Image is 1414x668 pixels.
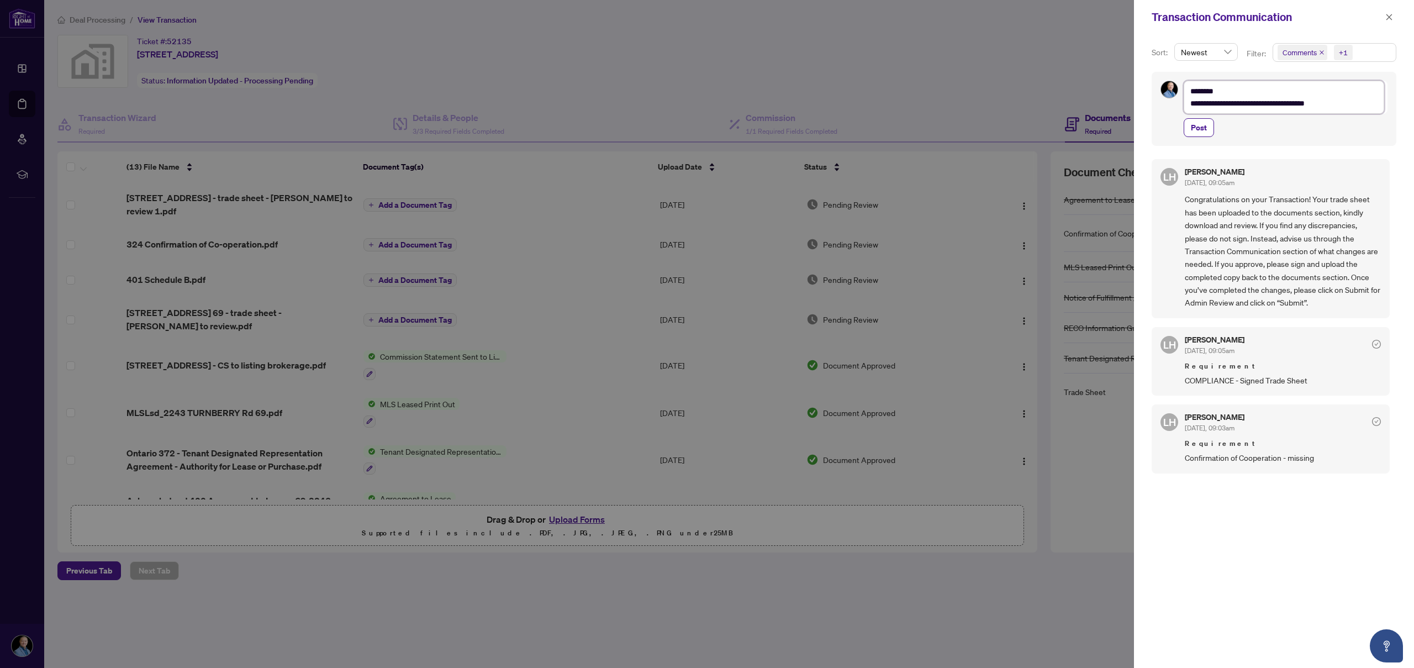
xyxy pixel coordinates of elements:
[1185,346,1234,355] span: [DATE], 09:05am
[1185,374,1381,387] span: COMPLIANCE - Signed Trade Sheet
[1283,47,1317,58] span: Comments
[1163,337,1176,353] span: LH
[1247,48,1268,60] p: Filter:
[1185,451,1381,464] span: Confirmation of Cooperation - missing
[1185,336,1244,344] h5: [PERSON_NAME]
[1163,414,1176,430] span: LH
[1278,45,1327,60] span: Comments
[1181,44,1231,60] span: Newest
[1185,178,1234,187] span: [DATE], 09:05am
[1370,629,1403,662] button: Open asap
[1319,50,1325,55] span: close
[1191,119,1207,136] span: Post
[1185,168,1244,176] h5: [PERSON_NAME]
[1185,438,1381,449] span: Requirement
[1152,9,1382,25] div: Transaction Communication
[1185,361,1381,372] span: Requirement
[1185,424,1234,432] span: [DATE], 09:03am
[1185,413,1244,421] h5: [PERSON_NAME]
[1372,417,1381,426] span: check-circle
[1385,13,1393,21] span: close
[1152,46,1170,59] p: Sort:
[1163,169,1176,185] span: LH
[1372,340,1381,349] span: check-circle
[1339,47,1348,58] div: +1
[1185,193,1381,309] span: Congratulations on your Transaction! Your trade sheet has been uploaded to the documents section,...
[1184,118,1214,137] button: Post
[1161,81,1178,98] img: Profile Icon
